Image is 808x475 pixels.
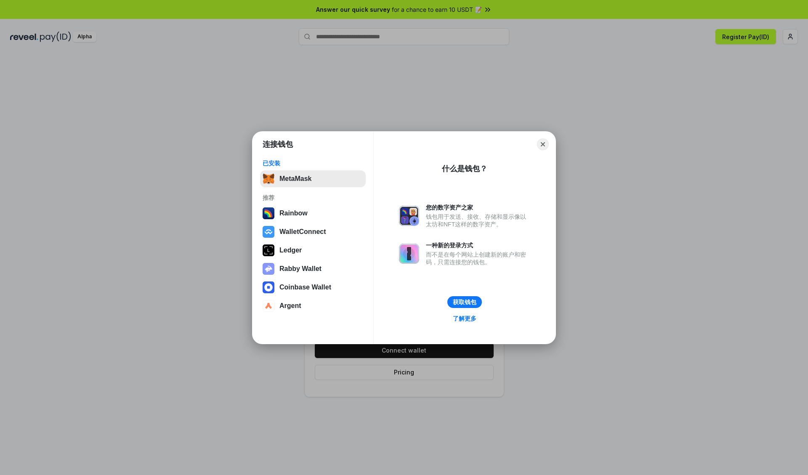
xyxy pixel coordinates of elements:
[263,281,274,293] img: svg+xml,%3Csvg%20width%3D%2228%22%20height%3D%2228%22%20viewBox%3D%220%200%2028%2028%22%20fill%3D...
[260,279,366,296] button: Coinbase Wallet
[537,138,549,150] button: Close
[279,210,308,217] div: Rainbow
[426,204,530,211] div: 您的数字资产之家
[279,228,326,236] div: WalletConnect
[279,265,322,273] div: Rabby Wallet
[453,315,476,322] div: 了解更多
[263,300,274,312] img: svg+xml,%3Csvg%20width%3D%2228%22%20height%3D%2228%22%20viewBox%3D%220%200%2028%2028%22%20fill%3D...
[263,159,363,167] div: 已安装
[260,297,366,314] button: Argent
[399,206,419,226] img: svg+xml,%3Csvg%20xmlns%3D%22http%3A%2F%2Fwww.w3.org%2F2000%2Fsvg%22%20fill%3D%22none%22%20viewBox...
[426,251,530,266] div: 而不是在每个网站上创建新的账户和密码，只需连接您的钱包。
[263,226,274,238] img: svg+xml,%3Csvg%20width%3D%2228%22%20height%3D%2228%22%20viewBox%3D%220%200%2028%2028%22%20fill%3D...
[426,241,530,249] div: 一种新的登录方式
[279,175,311,183] div: MetaMask
[263,194,363,202] div: 推荐
[279,247,302,254] div: Ledger
[263,173,274,185] img: svg+xml,%3Csvg%20fill%3D%22none%22%20height%3D%2233%22%20viewBox%3D%220%200%2035%2033%22%20width%...
[263,263,274,275] img: svg+xml,%3Csvg%20xmlns%3D%22http%3A%2F%2Fwww.w3.org%2F2000%2Fsvg%22%20fill%3D%22none%22%20viewBox...
[399,244,419,264] img: svg+xml,%3Csvg%20xmlns%3D%22http%3A%2F%2Fwww.w3.org%2F2000%2Fsvg%22%20fill%3D%22none%22%20viewBox...
[448,313,481,324] a: 了解更多
[260,260,366,277] button: Rabby Wallet
[260,242,366,259] button: Ledger
[260,170,366,187] button: MetaMask
[263,244,274,256] img: svg+xml,%3Csvg%20xmlns%3D%22http%3A%2F%2Fwww.w3.org%2F2000%2Fsvg%22%20width%3D%2228%22%20height%3...
[426,213,530,228] div: 钱包用于发送、接收、存储和显示像以太坊和NFT这样的数字资产。
[263,207,274,219] img: svg+xml,%3Csvg%20width%3D%22120%22%20height%3D%22120%22%20viewBox%3D%220%200%20120%20120%22%20fil...
[260,223,366,240] button: WalletConnect
[453,298,476,306] div: 获取钱包
[263,139,293,149] h1: 连接钱包
[442,164,487,174] div: 什么是钱包？
[447,296,482,308] button: 获取钱包
[279,302,301,310] div: Argent
[260,205,366,222] button: Rainbow
[279,284,331,291] div: Coinbase Wallet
